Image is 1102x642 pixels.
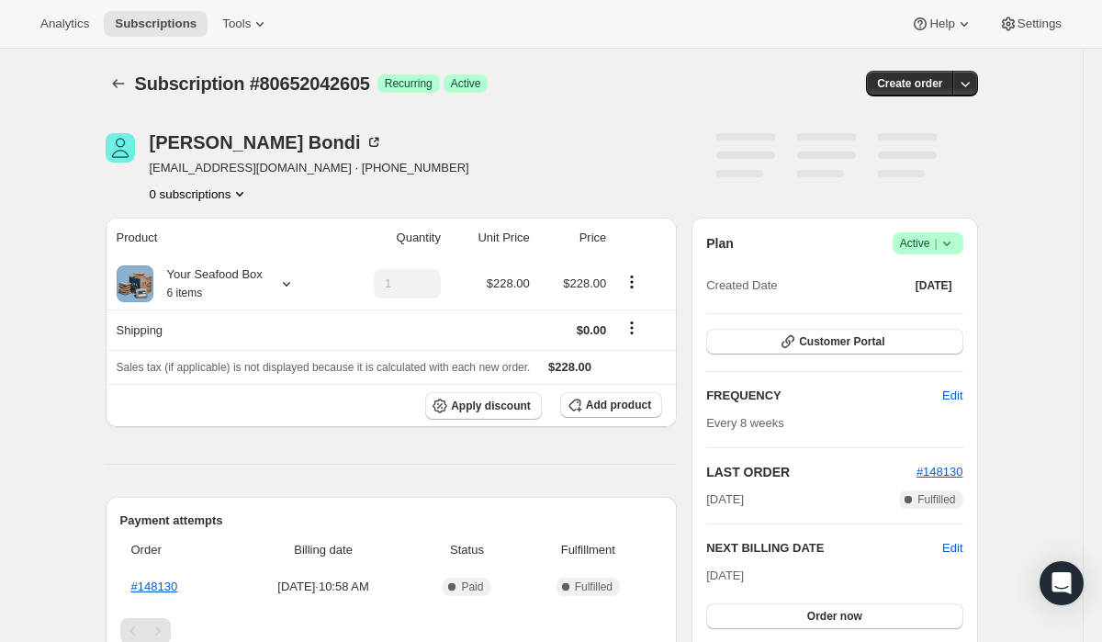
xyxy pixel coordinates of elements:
[706,490,744,509] span: [DATE]
[942,539,962,558] button: Edit
[29,11,100,37] button: Analytics
[706,569,744,582] span: [DATE]
[917,492,955,507] span: Fulfilled
[916,278,952,293] span: [DATE]
[420,541,513,559] span: Status
[586,398,651,412] span: Add product
[706,329,962,355] button: Customer Portal
[877,76,942,91] span: Create order
[535,218,613,258] th: Price
[238,578,410,596] span: [DATE] · 10:58 AM
[807,609,862,624] span: Order now
[900,234,956,253] span: Active
[617,272,647,292] button: Product actions
[900,11,984,37] button: Help
[706,416,784,430] span: Every 8 weeks
[222,17,251,31] span: Tools
[211,11,280,37] button: Tools
[706,603,962,629] button: Order now
[150,159,469,177] span: [EMAIL_ADDRESS][DOMAIN_NAME] · [PHONE_NUMBER]
[1018,17,1062,31] span: Settings
[120,530,232,570] th: Order
[577,323,607,337] span: $0.00
[799,334,884,349] span: Customer Portal
[106,218,336,258] th: Product
[988,11,1073,37] button: Settings
[117,265,153,302] img: product img
[336,218,446,258] th: Quantity
[525,541,652,559] span: Fulfillment
[451,76,481,91] span: Active
[106,71,131,96] button: Subscriptions
[929,17,954,31] span: Help
[131,580,178,593] a: #148130
[931,381,973,411] button: Edit
[106,310,336,350] th: Shipping
[40,17,89,31] span: Analytics
[866,71,953,96] button: Create order
[916,463,963,481] button: #148130
[1040,561,1084,605] div: Open Intercom Messenger
[461,580,483,594] span: Paid
[150,185,250,203] button: Product actions
[425,392,542,420] button: Apply discount
[117,361,531,374] span: Sales tax (if applicable) is not displayed because it is calculated with each new order.
[548,360,591,374] span: $228.00
[446,218,535,258] th: Unit Price
[575,580,613,594] span: Fulfilled
[563,276,606,290] span: $228.00
[487,276,530,290] span: $228.00
[115,17,197,31] span: Subscriptions
[706,234,734,253] h2: Plan
[706,463,916,481] h2: LAST ORDER
[617,318,647,338] button: Shipping actions
[106,133,135,163] span: Michele Bondi
[934,236,937,251] span: |
[238,541,410,559] span: Billing date
[120,512,663,530] h2: Payment attempts
[153,265,263,302] div: Your Seafood Box
[167,287,203,299] small: 6 items
[916,465,963,479] a: #148130
[560,392,662,418] button: Add product
[135,73,370,94] span: Subscription #80652042605
[150,133,383,152] div: [PERSON_NAME] Bondi
[451,399,531,413] span: Apply discount
[905,273,963,298] button: [DATE]
[706,276,777,295] span: Created Date
[104,11,208,37] button: Subscriptions
[706,539,942,558] h2: NEXT BILLING DATE
[385,76,433,91] span: Recurring
[706,387,942,405] h2: FREQUENCY
[942,387,962,405] span: Edit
